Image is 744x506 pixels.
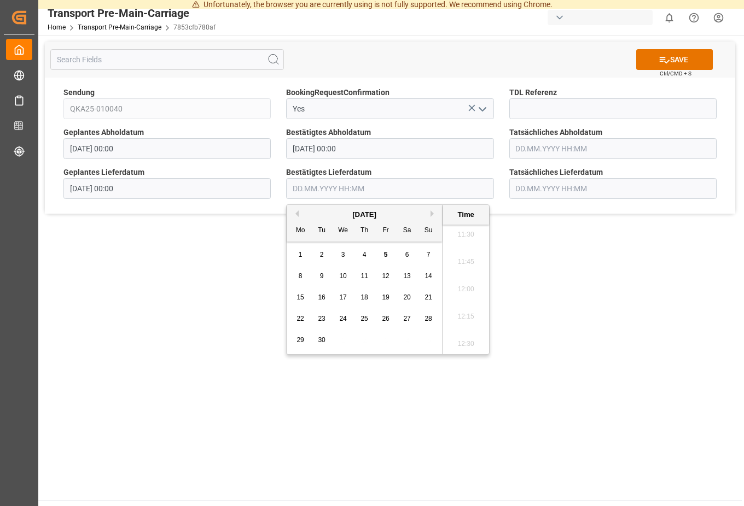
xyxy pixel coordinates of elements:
div: Choose Saturday, September 27th, 2025 [400,312,414,326]
span: 2 [320,251,324,258]
span: BookingRequestConfirmation [286,87,390,98]
span: 16 [318,293,325,301]
span: 5 [384,251,388,258]
div: Choose Saturday, September 13th, 2025 [400,269,414,283]
input: Search Fields [50,49,284,70]
div: Choose Saturday, September 6th, 2025 [400,248,414,262]
span: 27 [403,315,410,322]
span: 23 [318,315,325,322]
div: Choose Monday, September 1st, 2025 [294,248,307,262]
div: Sa [400,224,414,238]
div: Fr [379,224,393,238]
input: DD.MM.YYYY HH:MM [286,138,493,159]
input: DD.MM.YYYY HH:MM [63,178,271,199]
button: SAVE [636,49,713,70]
span: 9 [320,272,324,280]
div: Su [422,224,435,238]
span: Tatsächliches Lieferdatum [509,167,603,178]
div: month 2025-09 [290,244,439,351]
span: 10 [339,272,346,280]
span: 1 [299,251,303,258]
input: DD.MM.YYYY HH:MM [509,178,717,199]
div: Choose Friday, September 12th, 2025 [379,269,393,283]
div: Choose Saturday, September 20th, 2025 [400,291,414,304]
button: open menu [473,101,490,117]
span: Ctrl/CMD + S [660,69,691,78]
input: DD.MM.YYYY HH:MM [63,138,271,159]
div: Choose Sunday, September 7th, 2025 [422,248,435,262]
div: Choose Sunday, September 28th, 2025 [422,312,435,326]
span: 17 [339,293,346,301]
div: Choose Thursday, September 25th, 2025 [358,312,371,326]
a: Transport Pre-Main-Carriage [78,23,161,31]
div: Th [358,224,371,238]
div: Choose Monday, September 29th, 2025 [294,333,307,347]
span: 20 [403,293,410,301]
div: Choose Sunday, September 14th, 2025 [422,269,435,283]
span: 4 [363,251,367,258]
span: 19 [382,293,389,301]
input: DD.MM.YYYY HH:MM [286,178,493,199]
div: Choose Wednesday, September 17th, 2025 [336,291,350,304]
span: 14 [425,272,432,280]
div: Choose Thursday, September 18th, 2025 [358,291,371,304]
a: Home [48,23,66,31]
div: Time [445,209,486,220]
div: Tu [315,224,329,238]
div: Choose Thursday, September 11th, 2025 [358,269,371,283]
span: 29 [297,336,304,344]
div: Choose Wednesday, September 3rd, 2025 [336,248,350,262]
div: Choose Monday, September 15th, 2025 [294,291,307,304]
div: Choose Monday, September 8th, 2025 [294,269,307,283]
span: Bestätigtes Abholdatum [286,127,371,138]
div: Choose Tuesday, September 9th, 2025 [315,269,329,283]
span: 6 [405,251,409,258]
button: Previous Month [292,210,299,217]
div: Choose Thursday, September 4th, 2025 [358,248,371,262]
div: Choose Friday, September 26th, 2025 [379,312,393,326]
span: Tatsächliches Abholdatum [509,127,602,138]
div: Transport Pre-Main-Carriage [48,5,216,21]
span: 18 [361,293,368,301]
span: Bestätigtes Lieferdatum [286,167,371,178]
div: Choose Monday, September 22nd, 2025 [294,312,307,326]
span: 3 [341,251,345,258]
span: 8 [299,272,303,280]
span: Geplantes Abholdatum [63,127,144,138]
div: Mo [294,224,307,238]
div: Choose Tuesday, September 16th, 2025 [315,291,329,304]
span: 13 [403,272,410,280]
input: DD.MM.YYYY HH:MM [509,138,717,159]
span: 28 [425,315,432,322]
button: Next Month [431,210,437,217]
div: Choose Sunday, September 21st, 2025 [422,291,435,304]
span: 26 [382,315,389,322]
span: Geplantes Lieferdatum [63,167,144,178]
span: 24 [339,315,346,322]
span: 25 [361,315,368,322]
div: Choose Wednesday, September 24th, 2025 [336,312,350,326]
div: We [336,224,350,238]
span: 21 [425,293,432,301]
span: TDL Referenz [509,87,557,98]
div: Choose Tuesday, September 2nd, 2025 [315,248,329,262]
span: 7 [427,251,431,258]
div: Choose Tuesday, September 23rd, 2025 [315,312,329,326]
span: 30 [318,336,325,344]
div: Choose Wednesday, September 10th, 2025 [336,269,350,283]
span: 15 [297,293,304,301]
span: 12 [382,272,389,280]
span: Sendung [63,87,95,98]
span: 22 [297,315,304,322]
div: [DATE] [287,209,442,220]
span: 11 [361,272,368,280]
div: Choose Tuesday, September 30th, 2025 [315,333,329,347]
div: Choose Friday, September 5th, 2025 [379,248,393,262]
div: Choose Friday, September 19th, 2025 [379,291,393,304]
